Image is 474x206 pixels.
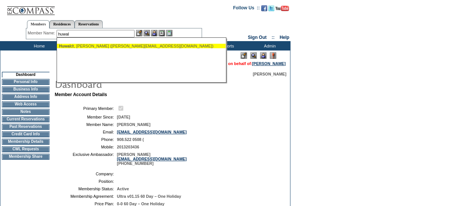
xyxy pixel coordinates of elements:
[17,41,60,50] td: Home
[2,72,49,77] td: Dashboard
[117,130,187,134] a: [EMAIL_ADDRESS][DOMAIN_NAME]
[58,187,114,191] td: Membership Status:
[260,52,266,59] img: Impersonate
[58,179,114,184] td: Position:
[253,72,286,76] span: [PERSON_NAME]
[268,5,274,11] img: Follow us on Twitter
[75,20,103,28] a: Reservations
[166,30,172,36] img: b_calculator.gif
[2,109,49,115] td: Notes
[2,154,49,160] td: Membership Share
[250,52,257,59] img: View Mode
[54,76,204,91] img: pgTtlDashboard.gif
[27,20,50,28] a: Members
[280,35,289,40] a: Help
[58,145,114,149] td: Mobile:
[275,6,289,11] img: Subscribe to our YouTube Channel
[58,194,114,199] td: Membership Agreement:
[117,187,129,191] span: Active
[58,115,114,119] td: Member Since:
[261,7,267,12] a: Become our fan on Facebook
[144,30,150,36] img: View
[200,61,286,66] span: You are acting on behalf of:
[2,131,49,137] td: Credit Card Info
[275,7,289,12] a: Subscribe to our YouTube Channel
[117,115,130,119] span: [DATE]
[247,41,290,50] td: Admin
[2,86,49,92] td: Business Info
[2,94,49,100] td: Address Info
[2,124,49,130] td: Past Reservations
[233,4,260,13] td: Follow Us ::
[2,101,49,107] td: Web Access
[117,137,144,142] span: 908.522 0508 (
[2,79,49,85] td: Personal Info
[59,44,224,48] div: dt, [PERSON_NAME] ([PERSON_NAME][EMAIL_ADDRESS][DOMAIN_NAME])
[270,52,276,59] img: Log Concern/Member Elevation
[58,105,114,112] td: Primary Member:
[117,145,139,149] span: 2013203436
[136,30,142,36] img: b_edit.gif
[151,30,157,36] img: Impersonate
[2,146,49,152] td: CWL Requests
[268,7,274,12] a: Follow us on Twitter
[117,122,150,127] span: [PERSON_NAME]
[58,202,114,206] td: Price Plan:
[58,172,114,176] td: Company:
[49,20,75,28] a: Residences
[2,116,49,122] td: Current Reservations
[117,152,187,166] span: [PERSON_NAME] [PHONE_NUMBER]
[241,52,247,59] img: Edit Mode
[58,130,114,134] td: Email:
[248,35,266,40] a: Sign Out
[58,122,114,127] td: Member Name:
[58,152,114,166] td: Exclusive Ambassador:
[158,30,165,36] img: Reservations
[252,61,286,66] a: [PERSON_NAME]
[28,30,57,36] div: Member Name:
[117,157,187,161] a: [EMAIL_ADDRESS][DOMAIN_NAME]
[55,92,107,97] b: Member Account Details
[59,44,70,48] span: Huwal
[261,5,267,11] img: Become our fan on Facebook
[272,35,275,40] span: ::
[2,139,49,145] td: Membership Details
[58,137,114,142] td: Phone:
[117,202,164,206] span: 0-0 60 Day – One Holiday
[117,194,181,199] span: Ultra v01.15 60 Day – One Holiday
